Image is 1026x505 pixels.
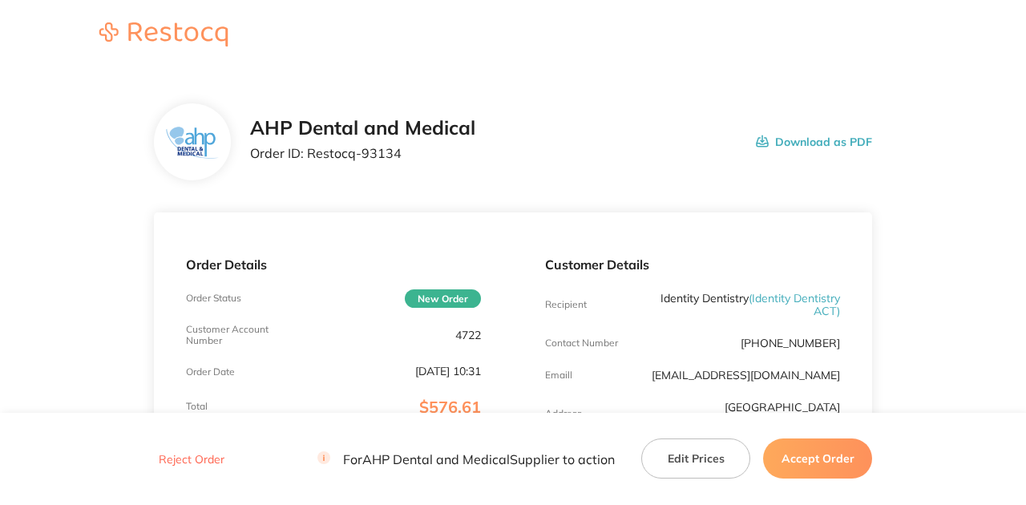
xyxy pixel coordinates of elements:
p: Order Status [186,293,241,304]
p: Address [545,408,582,419]
p: For AHP Dental and Medical Supplier to action [317,451,615,467]
p: Recipient [545,299,587,310]
h2: AHP Dental and Medical [250,117,475,139]
p: [PHONE_NUMBER] [741,337,840,349]
span: New Order [405,289,481,308]
img: ZjN5bDlnNQ [166,127,218,158]
button: Accept Order [763,438,872,479]
p: Identity Dentistry [644,292,840,317]
span: ( Identity Dentistry ACT ) [749,291,840,318]
a: Restocq logo [83,22,244,49]
p: Customer Account Number [186,324,285,346]
img: Restocq logo [83,22,244,46]
p: Total [186,401,208,412]
button: Download as PDF [756,117,872,167]
p: [GEOGRAPHIC_DATA][STREET_ADDRESS] [644,401,840,426]
p: Emaill [545,370,572,381]
p: Order ID: Restocq- 93134 [250,146,475,160]
p: Order Date [186,366,235,378]
button: Reject Order [154,452,229,467]
p: [DATE] 10:31 [415,365,481,378]
button: Edit Prices [641,438,750,479]
a: [EMAIL_ADDRESS][DOMAIN_NAME] [652,368,840,382]
span: $576.61 [419,397,481,417]
p: Contact Number [545,337,618,349]
p: 4722 [455,329,481,341]
p: Customer Details [545,257,840,272]
p: Order Details [186,257,481,272]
